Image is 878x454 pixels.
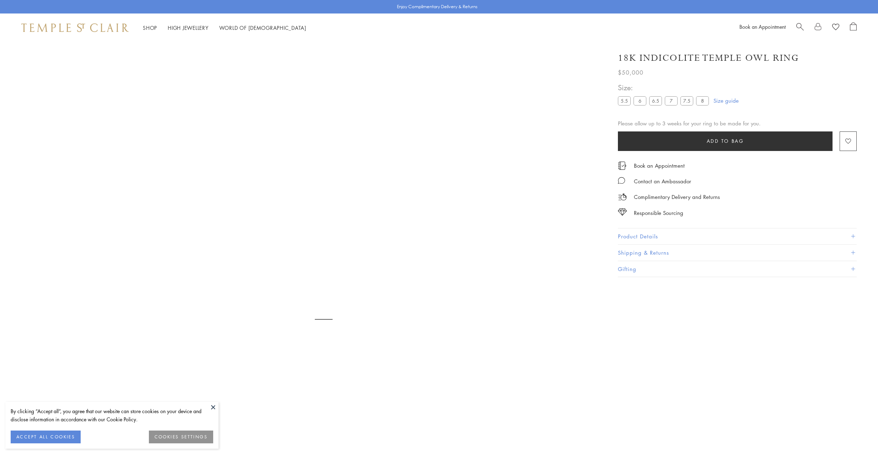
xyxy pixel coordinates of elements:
div: Please allow up to 3 weeks for your ring to be made for you. [618,119,857,128]
label: 7 [665,96,678,105]
button: ACCEPT ALL COOKIES [11,431,81,443]
a: View Wishlist [832,22,839,33]
label: 7.5 [680,96,693,105]
a: ShopShop [143,24,157,31]
span: Add to bag [707,137,744,145]
a: High JewelleryHigh Jewellery [168,24,209,31]
div: By clicking “Accept all”, you agree that our website can store cookies on your device and disclos... [11,407,213,423]
button: COOKIES SETTINGS [149,431,213,443]
label: 6.5 [649,96,662,105]
a: Search [796,22,804,33]
button: Add to bag [618,131,833,151]
p: Complimentary Delivery and Returns [634,193,720,201]
img: MessageIcon-01_2.svg [618,177,625,184]
button: Product Details [618,228,857,244]
a: Book an Appointment [739,23,786,30]
p: Enjoy Complimentary Delivery & Returns [397,3,478,10]
button: Gifting [618,261,857,277]
span: Size: [618,82,712,93]
img: Temple St. Clair [21,23,129,32]
label: 6 [634,96,646,105]
label: 5.5 [618,96,631,105]
h1: 18K Indicolite Temple Owl Ring [618,52,799,64]
button: Shipping & Returns [618,245,857,261]
img: icon_sourcing.svg [618,209,627,216]
label: 8 [696,96,709,105]
a: World of [DEMOGRAPHIC_DATA]World of [DEMOGRAPHIC_DATA] [219,24,306,31]
a: Open Shopping Bag [850,22,857,33]
img: icon_appointment.svg [618,162,626,170]
a: Size guide [713,97,739,104]
span: $50,000 [618,68,643,77]
div: Contact an Ambassador [634,177,691,186]
a: Book an Appointment [634,162,685,169]
nav: Main navigation [143,23,306,32]
div: Responsible Sourcing [634,209,683,217]
img: icon_delivery.svg [618,193,627,201]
